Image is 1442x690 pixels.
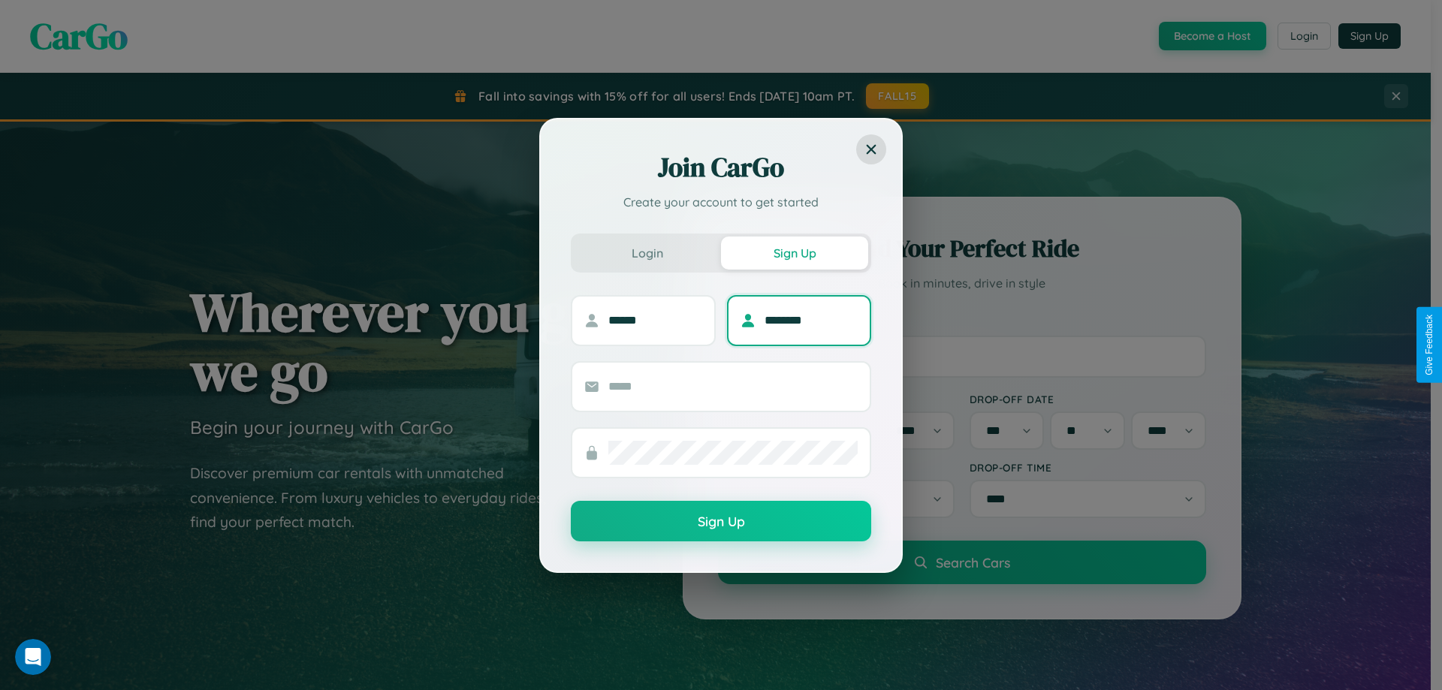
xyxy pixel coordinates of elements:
button: Login [574,237,721,270]
div: Give Feedback [1424,315,1434,375]
button: Sign Up [571,501,871,541]
h2: Join CarGo [571,149,871,185]
iframe: Intercom live chat [15,639,51,675]
p: Create your account to get started [571,193,871,211]
button: Sign Up [721,237,868,270]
